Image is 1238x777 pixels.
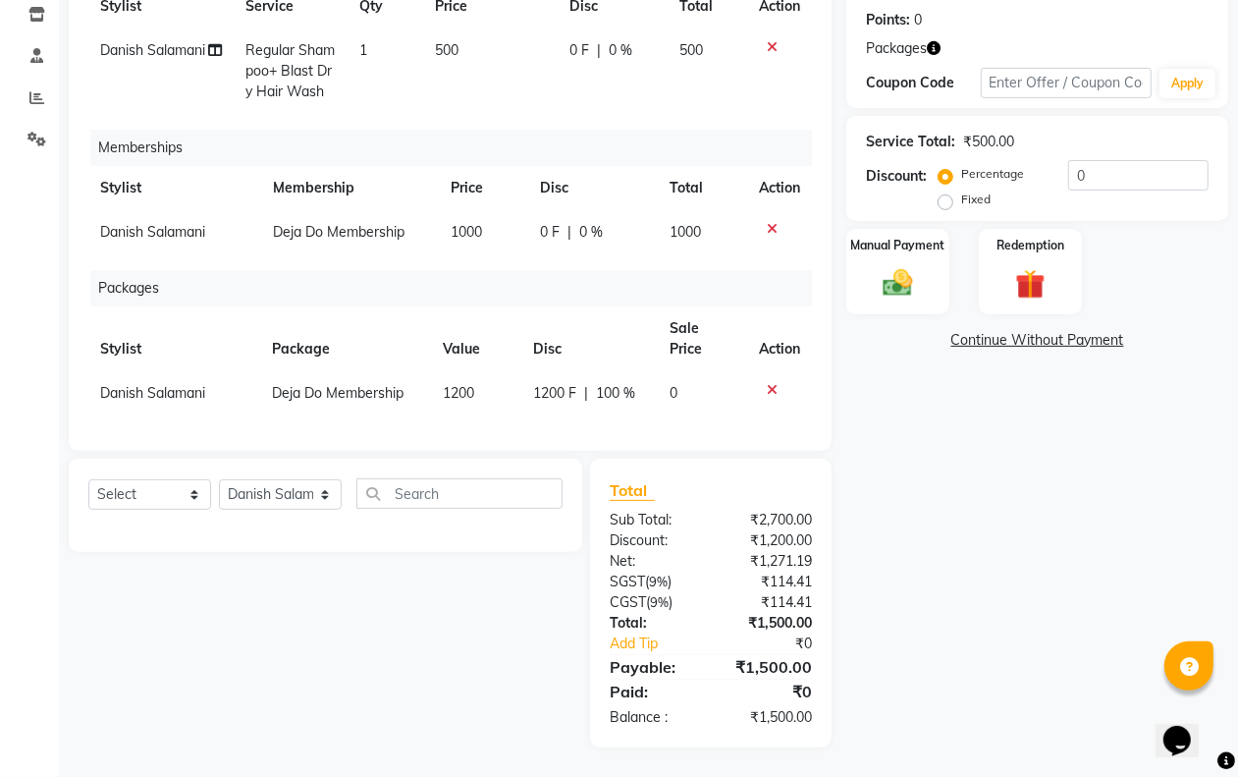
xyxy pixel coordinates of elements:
span: Danish Salamani [100,223,205,241]
div: Discount: [866,166,927,187]
div: ₹1,271.19 [711,551,827,572]
div: ₹2,700.00 [711,510,827,530]
a: Continue Without Payment [850,330,1224,351]
div: ₹500.00 [963,132,1014,152]
div: Payable: [595,655,711,679]
img: _cash.svg [874,266,921,300]
div: ( ) [595,572,711,592]
span: 500 [679,41,703,59]
span: 1 [359,41,367,59]
div: Service Total: [866,132,955,152]
span: 9% [650,594,669,610]
label: Manual Payment [851,237,945,254]
div: Sub Total: [595,510,711,530]
span: | [597,40,601,61]
th: Package [260,306,432,371]
span: 100 % [596,383,635,404]
div: ₹0 [730,634,827,654]
label: Fixed [961,191,991,208]
label: Redemption [996,237,1064,254]
div: Packages [90,270,827,306]
div: ( ) [595,592,711,613]
div: Points: [866,10,910,30]
iframe: chat widget [1156,698,1218,757]
th: Value [432,306,522,371]
div: ₹1,500.00 [711,613,827,634]
th: Membership [261,166,439,210]
span: 0 [671,384,678,402]
div: ₹1,200.00 [711,530,827,551]
th: Action [747,306,812,371]
a: Add Tip [595,634,730,654]
span: Regular Shampoo+ Blast Dry Hair Wash [245,41,335,100]
span: 0 F [540,222,560,243]
div: Paid: [595,680,711,703]
div: ₹1,500.00 [711,655,827,679]
span: 9% [649,574,668,589]
span: 0 % [609,40,632,61]
span: Deja Do Membership [272,384,404,402]
th: Disc [521,306,658,371]
span: | [584,383,588,404]
th: Sale Price [659,306,748,371]
div: ₹114.41 [711,592,827,613]
span: 1000 [451,223,482,241]
div: 0 [914,10,922,30]
input: Enter Offer / Coupon Code [981,68,1152,98]
div: Balance : [595,707,711,728]
input: Search [356,478,563,509]
label: Percentage [961,165,1024,183]
span: 0 F [569,40,589,61]
div: Discount: [595,530,711,551]
span: 1000 [670,223,701,241]
div: ₹1,500.00 [711,707,827,728]
th: Stylist [88,306,260,371]
div: Total: [595,613,711,634]
span: SGST [610,573,645,590]
span: 1200 F [533,383,576,404]
span: Deja Do Membership [273,223,404,241]
div: ₹114.41 [711,572,827,592]
span: 500 [435,41,458,59]
th: Action [747,166,812,210]
span: Packages [866,38,927,59]
img: _gift.svg [1006,266,1053,303]
span: Danish Salamani [100,41,205,59]
div: ₹0 [711,680,827,703]
th: Price [439,166,528,210]
span: Total [610,480,655,501]
span: 0 % [579,222,603,243]
th: Total [658,166,747,210]
span: | [567,222,571,243]
span: Danish Salamani [100,384,205,402]
div: Coupon Code [866,73,980,93]
div: Memberships [90,130,827,166]
th: Stylist [88,166,261,210]
button: Apply [1159,69,1215,98]
div: Net: [595,551,711,572]
span: 1200 [444,384,475,402]
th: Disc [528,166,658,210]
span: CGST [610,593,646,611]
